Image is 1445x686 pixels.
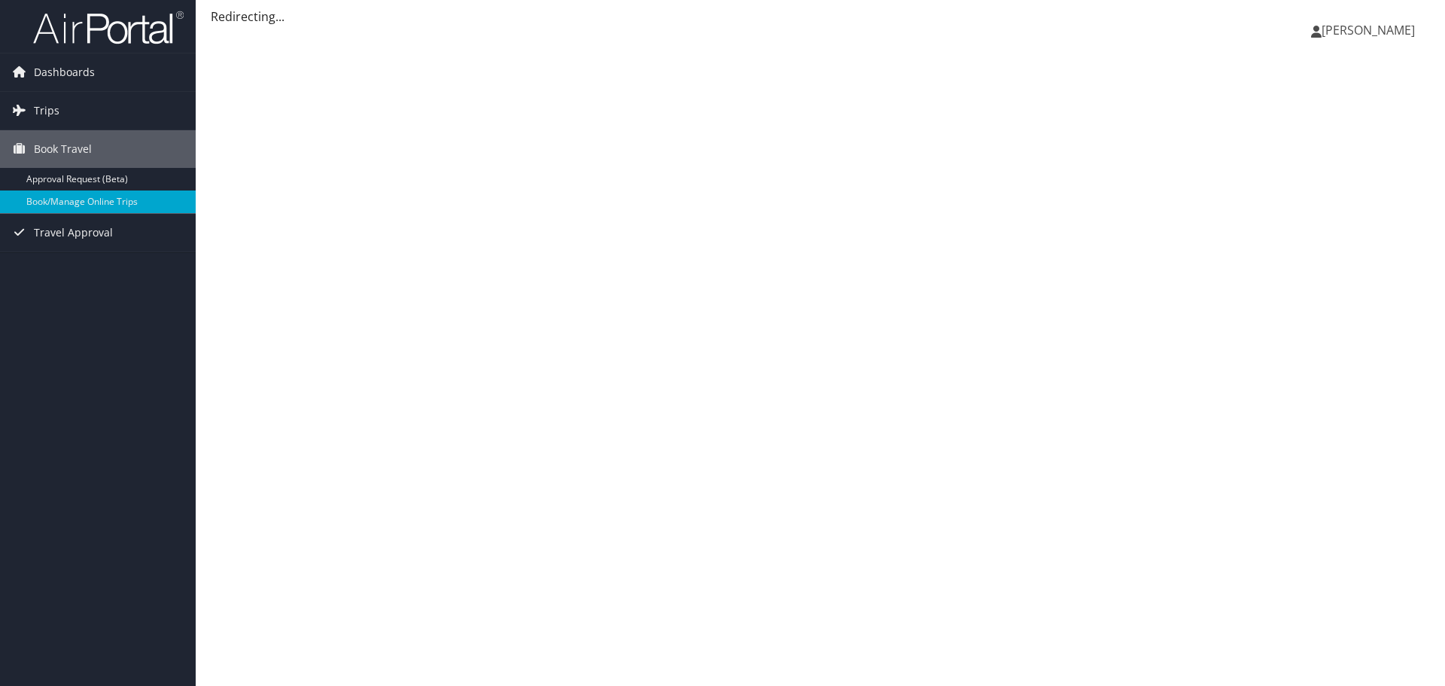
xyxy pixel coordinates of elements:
[34,92,59,130] span: Trips
[34,53,95,91] span: Dashboards
[34,130,92,168] span: Book Travel
[211,8,1430,26] div: Redirecting...
[1322,22,1415,38] span: [PERSON_NAME]
[1311,8,1430,53] a: [PERSON_NAME]
[34,214,113,252] span: Travel Approval
[33,10,184,45] img: airportal-logo.png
